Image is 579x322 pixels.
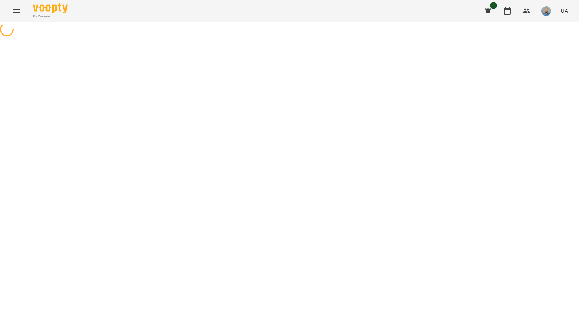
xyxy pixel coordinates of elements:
button: Menu [8,3,25,19]
span: For Business [33,14,68,19]
img: 2a5fecbf94ce3b4251e242cbcf70f9d8.jpg [541,6,551,16]
span: UA [561,7,568,14]
img: Voopty Logo [33,3,68,13]
span: 1 [490,2,497,9]
button: UA [558,4,571,17]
